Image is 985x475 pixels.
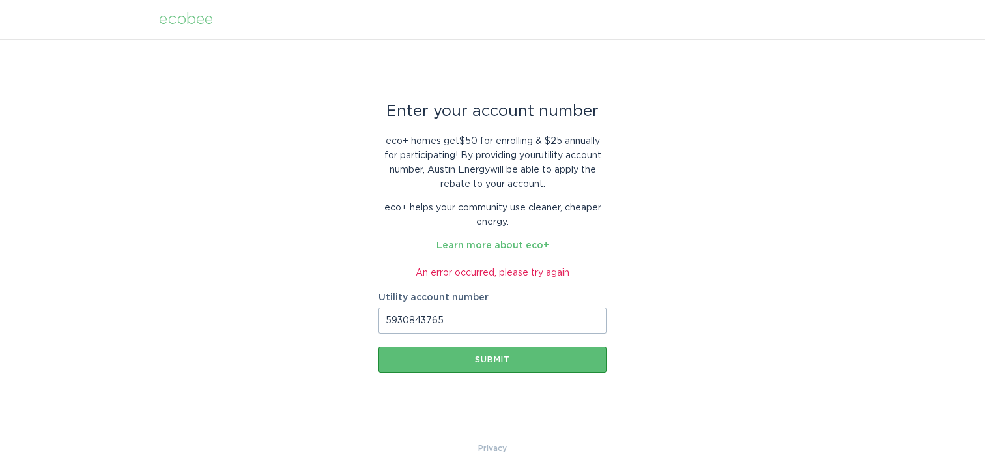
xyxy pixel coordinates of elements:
[378,134,607,192] p: eco+ homes get $50 for enrolling & $25 annually for participating ! By providing your utility acc...
[385,356,600,364] div: Submit
[159,12,213,27] div: ecobee
[378,104,607,119] div: Enter your account number
[378,347,607,373] button: Submit
[378,293,607,302] label: Utility account number
[378,201,607,229] p: eco+ helps your community use cleaner, cheaper energy.
[378,266,607,280] div: An error occurred, please try again
[478,441,507,455] a: Privacy Policy & Terms of Use
[436,241,549,250] a: Learn more about eco+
